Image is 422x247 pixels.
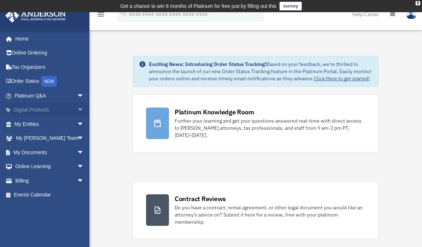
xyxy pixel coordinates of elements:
[280,2,302,10] a: survey
[175,194,226,203] div: Contract Reviews
[175,117,365,139] div: Further your learning and get your questions answered real-time with direct access to [PERSON_NAM...
[5,117,95,131] a: My Entitiesarrow_drop_down
[5,89,95,103] a: Platinum Q&Aarrow_drop_down
[5,131,95,146] a: My [PERSON_NAME] Teamarrow_drop_down
[149,61,373,82] div: Based on your feedback, we're thrilled to announce the launch of our new Order Status Tracking fe...
[5,60,95,74] a: Tax Organizers
[120,2,277,10] div: Get a chance to win 6 months of Platinum for free just by filling out this
[133,94,379,152] a: Platinum Knowledge Room Further your learning and get your questions answered real-time with dire...
[5,174,95,188] a: Billingarrow_drop_down
[5,103,95,117] a: Digital Productsarrow_drop_down
[77,131,91,146] span: arrow_drop_down
[77,103,91,118] span: arrow_drop_down
[5,188,95,202] a: Events Calendar
[5,74,95,89] a: Order StatusNEW
[97,10,105,19] i: menu
[149,61,266,67] strong: Exciting News: Introducing Order Status Tracking!
[175,108,254,117] div: Platinum Knowledge Room
[97,13,105,19] a: menu
[77,160,91,174] span: arrow_drop_down
[314,75,370,82] a: Click Here to get started!
[77,145,91,160] span: arrow_drop_down
[77,89,91,103] span: arrow_drop_down
[3,9,68,23] img: Anderson Advisors Platinum Portal
[77,117,91,132] span: arrow_drop_down
[5,145,95,160] a: My Documentsarrow_drop_down
[77,174,91,188] span: arrow_drop_down
[5,32,91,46] a: Home
[41,76,57,87] div: NEW
[416,1,420,5] div: close
[175,204,365,225] div: Do you have a contract, rental agreement, or other legal document you would like an attorney's ad...
[5,160,95,174] a: Online Learningarrow_drop_down
[406,9,417,19] img: User Pic
[133,181,379,239] a: Contract Reviews Do you have a contract, rental agreement, or other legal document you would like...
[5,46,95,60] a: Online Ordering
[120,10,127,18] i: search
